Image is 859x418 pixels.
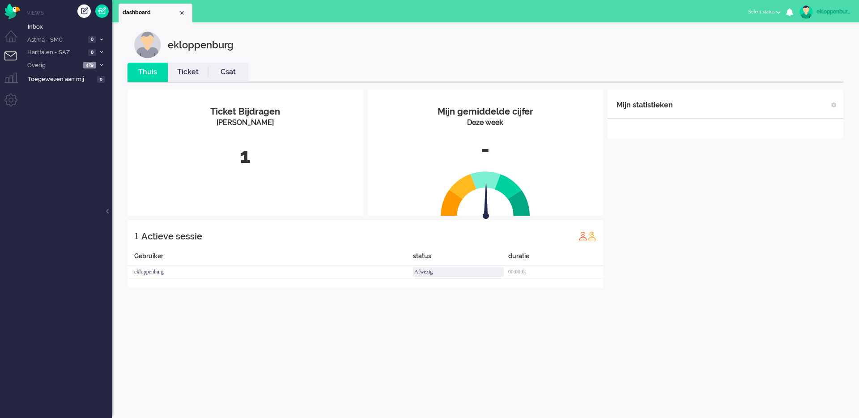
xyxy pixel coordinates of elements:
span: 0 [88,49,96,56]
li: Dashboard [119,4,192,22]
li: Ticket [168,63,208,82]
a: Csat [208,67,248,77]
span: 0 [97,76,105,83]
div: duratie [508,252,604,265]
span: Hartfalen - SAZ [26,48,85,57]
button: Select status [743,5,786,18]
div: ekloppenburg [128,265,413,279]
div: Deze week [374,118,597,128]
li: Select status [743,3,786,22]
div: Actieve sessie [141,227,202,245]
img: avatar [799,5,813,19]
img: profile_red.svg [578,231,587,240]
img: semi_circle.svg [441,171,530,216]
div: Gebruiker [128,252,413,265]
div: Mijn gemiddelde cijfer [374,105,597,118]
a: Quick Ticket [95,4,109,18]
li: Tickets menu [4,51,25,72]
a: ekloppenburg [798,5,850,19]
li: Supervisor menu [4,73,25,93]
img: profile_orange.svg [587,231,596,240]
div: Close tab [179,9,186,17]
div: Creëer ticket [77,4,91,18]
li: Admin menu [4,94,25,114]
span: Overig [26,61,81,70]
div: 1 [134,141,357,171]
div: Mijn statistieken [617,96,673,114]
img: customer.svg [134,31,161,58]
img: arrow.svg [467,183,505,221]
span: 429 [83,62,96,68]
div: ekloppenburg [816,7,850,16]
a: Thuis [128,67,168,77]
div: ekloppenburg [168,31,234,58]
div: [PERSON_NAME] [134,118,357,128]
span: dashboard [123,9,179,17]
li: Dashboard menu [4,30,25,51]
li: Thuis [128,63,168,82]
div: Ticket Bijdragen [134,105,357,118]
span: Inbox [28,23,112,31]
span: 0 [88,36,96,43]
span: Select status [748,9,775,15]
a: Ticket [168,67,208,77]
a: Inbox [26,21,112,31]
img: flow_omnibird.svg [4,4,20,19]
div: status [413,252,508,265]
span: Astma - SMC [26,36,85,44]
span: Toegewezen aan mij [28,75,94,84]
div: 1 [134,227,139,245]
div: 00:00:01 [508,265,604,279]
a: Toegewezen aan mij 0 [26,74,112,84]
div: Afwezig [413,267,504,277]
li: Csat [208,63,248,82]
li: Views [27,9,112,17]
a: Omnidesk [4,6,20,13]
div: - [374,135,597,164]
